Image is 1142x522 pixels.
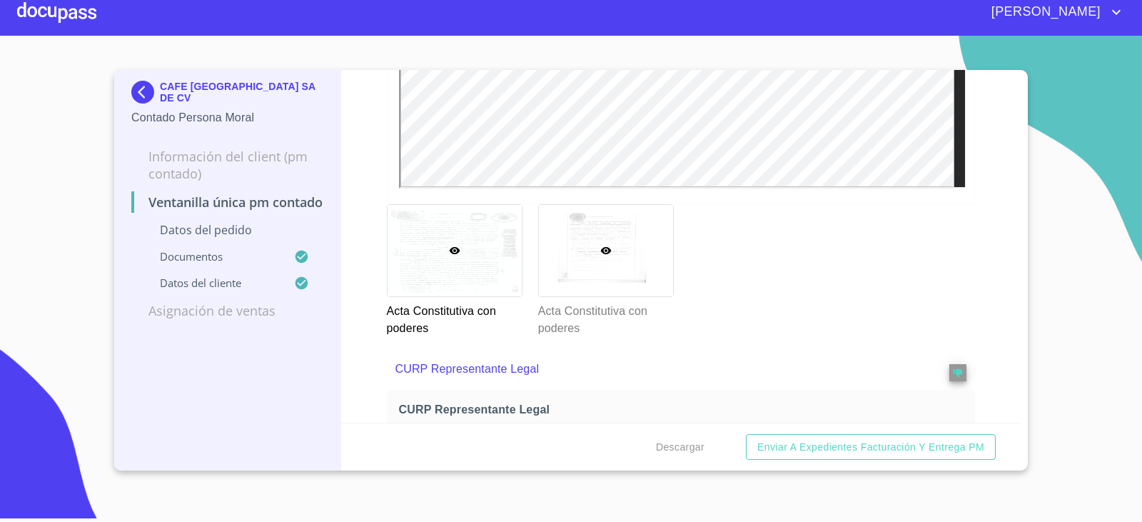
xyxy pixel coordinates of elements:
span: CURP Representante Legal [399,402,969,417]
p: Documentos [131,249,294,263]
p: Datos del pedido [131,222,323,238]
button: Descargar [650,434,710,461]
button: reject [949,364,966,381]
p: Acta Constitutiva con poderes [538,297,672,337]
span: [PERSON_NAME] [981,1,1108,24]
p: Datos del cliente [131,276,294,290]
p: Asignación de Ventas [131,302,323,319]
p: Acta Constitutiva con poderes [387,297,521,337]
p: CURP Representante Legal [395,361,909,378]
img: Docupass spot blue [131,81,160,104]
p: Información del Client (PM contado) [131,148,323,182]
div: CAFE [GEOGRAPHIC_DATA] SA DE CV [131,81,323,109]
span: Descargar [656,438,704,456]
span: Enviar a Expedientes Facturación y Entrega PM [757,438,984,456]
p: CAFE [GEOGRAPHIC_DATA] SA DE CV [160,81,323,104]
button: Enviar a Expedientes Facturación y Entrega PM [746,434,996,461]
button: account of current user [981,1,1125,24]
p: Contado Persona Moral [131,109,323,126]
p: Ventanilla única PM contado [131,194,323,211]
